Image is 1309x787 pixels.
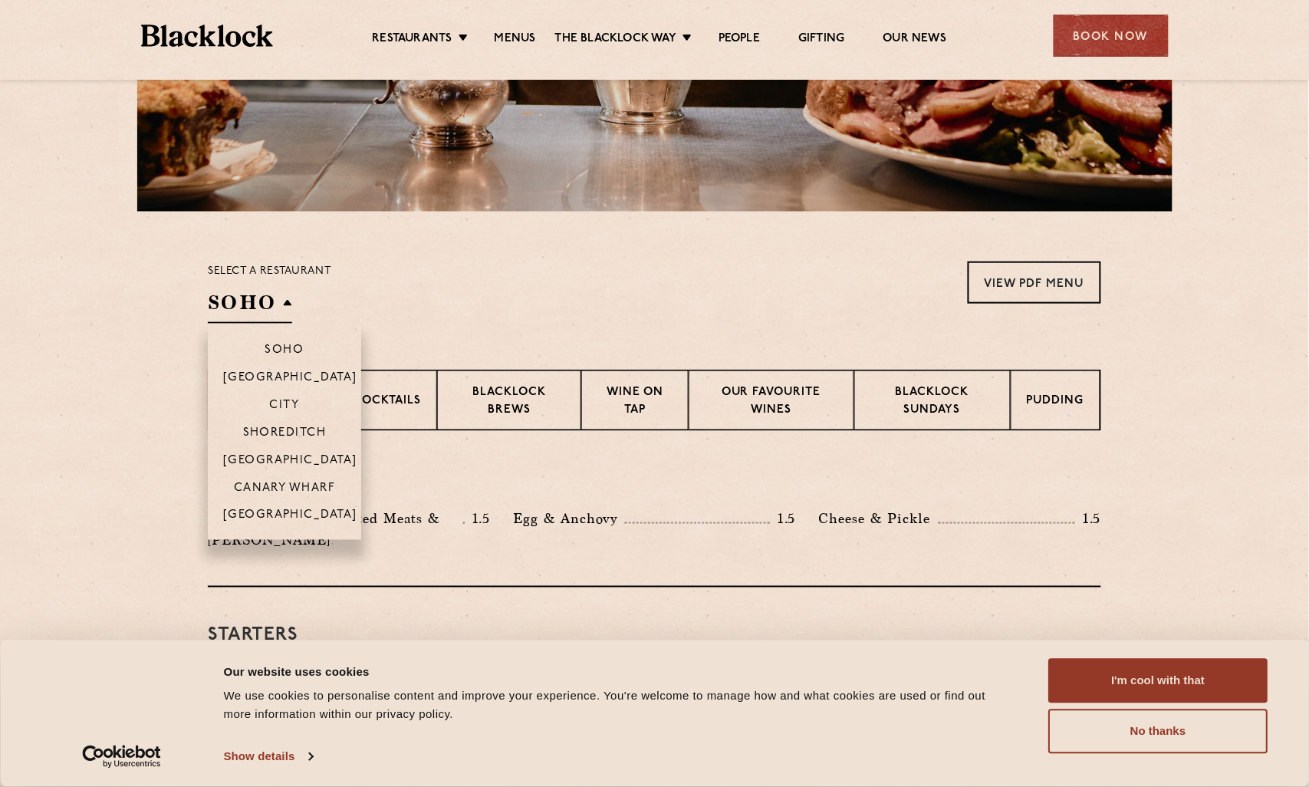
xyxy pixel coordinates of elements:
[1075,509,1101,529] p: 1.5
[465,509,491,529] p: 1.5
[819,509,939,530] p: Cheese & Pickle
[1027,393,1084,412] p: Pudding
[224,746,313,769] a: Show details
[513,509,625,530] p: Egg & Anchovy
[1054,15,1169,57] div: Book Now
[705,384,837,420] p: Our favourite wines
[224,687,1015,724] div: We use cookies to personalise content and improve your experience. You're welcome to manage how a...
[54,746,189,769] a: Usercentrics Cookiebot - opens in a new window
[223,509,357,525] p: [GEOGRAPHIC_DATA]
[208,289,292,324] h2: SOHO
[719,31,760,48] a: People
[208,626,1101,646] h3: Starters
[870,384,995,420] p: Blacklock Sundays
[141,25,274,47] img: BL_Textured_Logo-footer-cropped.svg
[453,384,565,420] p: Blacklock Brews
[1049,710,1268,754] button: No thanks
[353,393,421,412] p: Cocktails
[223,371,357,387] p: [GEOGRAPHIC_DATA]
[243,426,327,442] p: Shoreditch
[224,663,1015,681] div: Our website uses cookies
[883,31,947,48] a: Our News
[770,509,796,529] p: 1.5
[597,384,673,420] p: Wine on Tap
[270,399,300,414] p: City
[1049,659,1268,703] button: I'm cool with that
[968,262,1101,304] a: View PDF Menu
[555,31,676,48] a: The Blacklock Way
[798,31,844,48] a: Gifting
[223,454,357,469] p: [GEOGRAPHIC_DATA]
[208,262,331,282] p: Select a restaurant
[495,31,536,48] a: Menus
[208,469,1101,489] h3: Pre Chop Bites
[265,344,304,359] p: Soho
[234,482,335,497] p: Canary Wharf
[373,31,452,48] a: Restaurants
